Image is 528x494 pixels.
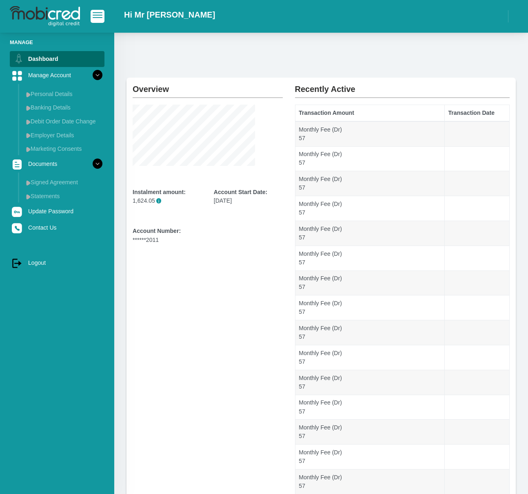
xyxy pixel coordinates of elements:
[295,78,510,94] h2: Recently Active
[10,38,104,46] li: Manage
[295,246,444,270] td: Monthly Fee (Dr) 57
[26,133,31,138] img: menu arrow
[23,101,104,114] a: Banking Details
[295,105,444,121] th: Transaction Amount
[10,67,104,83] a: Manage Account
[26,147,31,152] img: menu arrow
[295,221,444,246] td: Monthly Fee (Dr) 57
[295,171,444,196] td: Monthly Fee (Dr) 57
[295,320,444,345] td: Monthly Fee (Dr) 57
[295,121,444,146] td: Monthly Fee (Dr) 57
[23,142,104,155] a: Marketing Consents
[295,345,444,370] td: Monthly Fee (Dr) 57
[26,180,31,186] img: menu arrow
[26,105,31,111] img: menu arrow
[295,395,444,420] td: Monthly Fee (Dr) 57
[23,176,104,189] a: Signed Agreement
[124,10,215,20] h2: Hi Mr [PERSON_NAME]
[295,196,444,221] td: Monthly Fee (Dr) 57
[23,190,104,203] a: Statements
[10,220,104,235] a: Contact Us
[10,51,104,67] a: Dashboard
[156,198,162,203] span: Please note that the instalment amount provided does not include the monthly fee, which will be i...
[26,119,31,125] img: menu arrow
[214,188,283,205] div: [DATE]
[295,146,444,171] td: Monthly Fee (Dr) 57
[23,129,104,142] a: Employer Details
[133,189,186,195] b: Instalment amount:
[295,445,444,469] td: Monthly Fee (Dr) 57
[26,194,31,199] img: menu arrow
[295,370,444,395] td: Monthly Fee (Dr) 57
[23,87,104,101] a: Personal Details
[444,105,509,121] th: Transaction Date
[133,197,202,205] p: 1,624.05
[10,203,104,219] a: Update Password
[214,189,267,195] b: Account Start Date:
[23,115,104,128] a: Debit Order Date Change
[10,6,80,27] img: logo-mobicred.svg
[10,156,104,172] a: Documents
[295,295,444,320] td: Monthly Fee (Dr) 57
[133,78,283,94] h2: Overview
[26,92,31,97] img: menu arrow
[133,228,181,234] b: Account Number:
[10,255,104,270] a: Logout
[295,420,444,445] td: Monthly Fee (Dr) 57
[295,270,444,295] td: Monthly Fee (Dr) 57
